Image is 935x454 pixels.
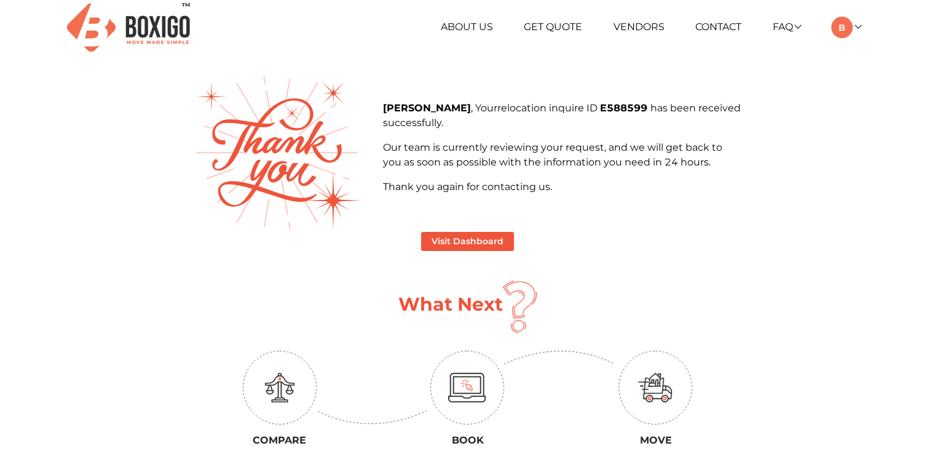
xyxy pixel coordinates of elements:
[448,373,486,402] img: monitor
[317,410,427,424] img: up
[382,101,740,130] p: , Your inquire ID has been received successfully.
[504,351,615,365] img: down
[695,21,741,33] a: Contact
[638,373,673,402] img: move
[618,351,692,424] img: circle
[524,21,582,33] a: Get Quote
[383,434,553,446] h3: Book
[421,232,514,251] button: Visit Dashboard
[382,180,740,194] p: Thank you again for contacting us.
[195,434,365,446] h3: Compare
[196,76,362,229] img: thank-you
[570,434,740,446] h3: Move
[497,102,548,114] span: relocation
[265,373,294,402] img: education
[613,21,665,33] a: Vendors
[599,102,650,114] b: E588599
[441,21,493,33] a: About Us
[503,281,537,333] img: question
[382,140,740,170] p: Our team is currently reviewing your request, and we will get back to you as soon as possible wit...
[398,293,503,316] h1: What Next
[773,21,800,33] a: FAQ
[382,102,470,114] b: [PERSON_NAME]
[243,351,317,424] img: circle
[430,351,504,424] img: circle
[67,3,190,52] img: Boxigo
